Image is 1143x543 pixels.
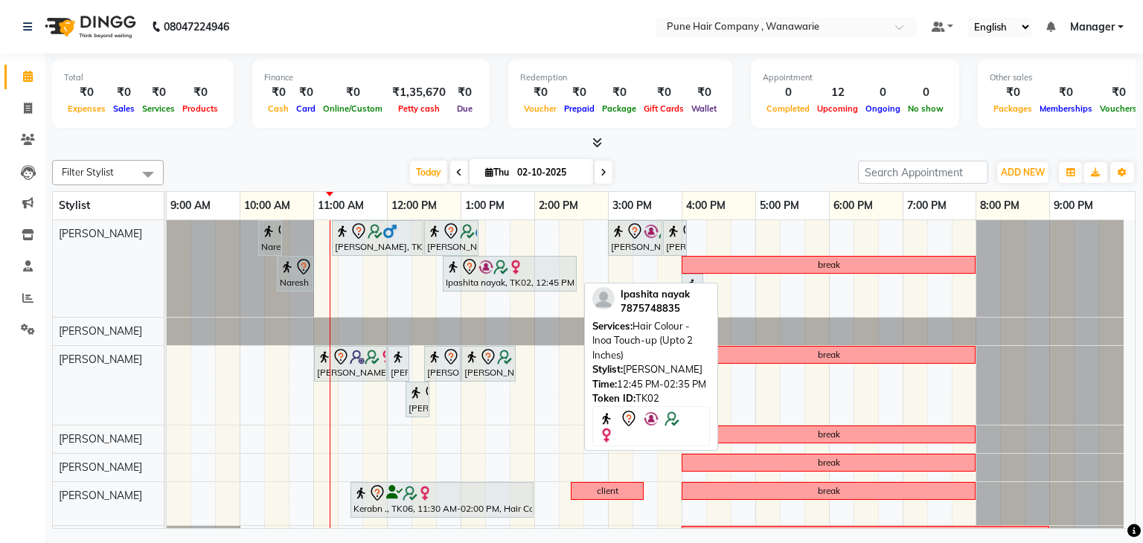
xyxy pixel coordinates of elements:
[598,103,640,114] span: Package
[452,84,478,101] div: ₹0
[59,199,90,212] span: Stylist
[990,103,1036,114] span: Packages
[292,103,319,114] span: Card
[560,84,598,101] div: ₹0
[179,103,222,114] span: Products
[520,103,560,114] span: Voucher
[609,195,656,216] a: 3:00 PM
[592,320,633,332] span: Services:
[316,348,385,379] div: [PERSON_NAME], TK04, 11:00 AM-12:00 PM, Facials & Masks - Classic Facial 03+ (All skin type)
[389,348,408,379] div: [PERSON_NAME] mam, TK05, 12:00 PM-12:15 PM, Skin Services - Waxing Bead Wax Underarms
[426,222,477,254] div: [PERSON_NAME], TK03, 12:30 PM-01:15 PM, [DEMOGRAPHIC_DATA] Haircut By Senior Stylist
[461,195,508,216] a: 1:00 PM
[179,84,222,101] div: ₹0
[64,84,109,101] div: ₹0
[481,167,513,178] span: Thu
[688,84,720,101] div: ₹0
[990,84,1036,101] div: ₹0
[592,320,693,361] span: Hair Colour - Inoa Touch-up (Upto 2 Inches)
[597,484,618,498] div: client
[64,103,109,114] span: Expenses
[1050,195,1097,216] a: 9:00 PM
[1070,19,1115,35] span: Manager
[813,103,862,114] span: Upcoming
[1001,167,1045,178] span: ADD NEW
[59,460,142,474] span: [PERSON_NAME]
[688,103,720,114] span: Wallet
[756,195,803,216] a: 5:00 PM
[59,324,142,338] span: [PERSON_NAME]
[109,84,138,101] div: ₹0
[138,84,179,101] div: ₹0
[410,161,447,184] span: Today
[59,227,142,240] span: [PERSON_NAME]
[520,71,720,84] div: Redemption
[352,484,532,515] div: Kerabn ., TK06, 11:30 AM-02:00 PM, Hair Colour - Inoa Global Medium
[997,162,1048,183] button: ADD NEW
[592,287,615,309] img: profile
[535,195,582,216] a: 2:00 PM
[904,84,947,101] div: 0
[592,377,710,392] div: 12:45 PM-02:35 PM
[830,195,877,216] a: 6:00 PM
[138,103,179,114] span: Services
[598,84,640,101] div: ₹0
[62,166,114,178] span: Filter Stylist
[1096,84,1141,101] div: ₹0
[333,222,422,254] div: [PERSON_NAME], TK03, 11:15 AM-12:30 PM, [DEMOGRAPHIC_DATA] Hair Colour - Inoa Global Colour (incl...
[665,222,685,254] div: [PERSON_NAME] sir, TK01, 03:45 PM-04:05 PM, [DEMOGRAPHIC_DATA] [PERSON_NAME] Shaving/ [PERSON_NAM...
[388,195,441,216] a: 12:00 PM
[818,258,840,271] div: break
[560,103,598,114] span: Prepaid
[444,258,575,289] div: Ipashita nayak, TK02, 12:45 PM-02:35 PM, Hair Colour - Inoa Touch-up (Upto 2 Inches)
[64,71,222,84] div: Total
[319,84,386,101] div: ₹0
[1096,103,1141,114] span: Vouchers
[683,276,702,307] div: [PERSON_NAME] sir, TK01, 04:00 PM-04:10 PM, Add_Hair Wash Classic
[592,392,635,404] span: Token ID:
[592,391,710,406] div: TK02
[904,103,947,114] span: No show
[314,195,368,216] a: 11:00 AM
[520,84,560,101] div: ₹0
[592,378,617,390] span: Time:
[164,6,229,48] b: 08047224946
[426,348,459,379] div: [PERSON_NAME] mam, TK05, 12:30 PM-01:00 PM, Skin Services - Imported Lipsoluble Wax (Full-Legs/Fr...
[818,428,840,441] div: break
[621,288,690,300] span: Ipashita nayak
[394,103,444,114] span: Petty cash
[640,103,688,114] span: Gift Cards
[1036,103,1096,114] span: Memberships
[854,528,877,542] div: break
[38,6,140,48] img: logo
[592,362,710,377] div: [PERSON_NAME]
[976,195,1023,216] a: 8:00 PM
[453,103,476,114] span: Due
[609,222,661,254] div: [PERSON_NAME] sir, TK01, 03:00 PM-03:45 PM, [DEMOGRAPHIC_DATA] Haircut By Senior Stylist
[513,161,587,184] input: 2025-10-02
[463,348,514,379] div: [PERSON_NAME] mam, TK05, 01:00 PM-01:45 PM, Skin Services - Waxing Bead Wax Brazilian/ Butterfly ...
[264,71,478,84] div: Finance
[59,432,142,446] span: [PERSON_NAME]
[818,484,840,498] div: break
[292,84,319,101] div: ₹0
[813,84,862,101] div: 12
[264,84,292,101] div: ₹0
[818,348,840,362] div: break
[240,195,294,216] a: 10:00 AM
[682,195,729,216] a: 4:00 PM
[278,258,312,289] div: Naresh ,, TK07, 10:30 AM-11:00 AM, BlowDry Medium
[407,384,428,415] div: [PERSON_NAME] mam, TK05, 12:15 PM-12:35 PM, Skin Services - Imported Lipsoluble Wax (Full - Arms/...
[592,363,623,375] span: Stylist:
[264,103,292,114] span: Cash
[862,103,904,114] span: Ongoing
[319,103,386,114] span: Online/Custom
[621,301,690,316] div: 7875748835
[763,71,947,84] div: Appointment
[763,103,813,114] span: Completed
[818,456,840,469] div: break
[167,195,214,216] a: 9:00 AM
[640,84,688,101] div: ₹0
[862,84,904,101] div: 0
[763,84,813,101] div: 0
